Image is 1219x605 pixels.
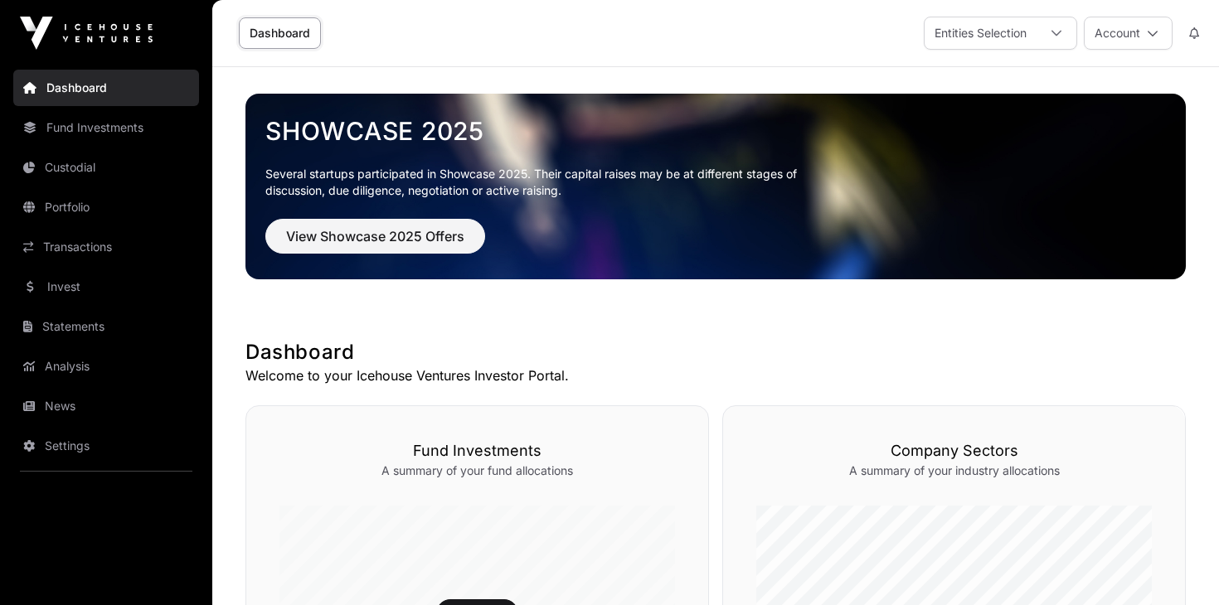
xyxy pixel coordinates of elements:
[13,149,199,186] a: Custodial
[13,348,199,385] a: Analysis
[20,17,153,50] img: Icehouse Ventures Logo
[756,439,1152,462] h3: Company Sectors
[265,116,1166,146] a: Showcase 2025
[13,388,199,424] a: News
[265,219,485,254] button: View Showcase 2025 Offers
[279,439,675,462] h3: Fund Investments
[245,365,1186,385] p: Welcome to your Icehouse Ventures Investor Portal.
[265,166,823,199] p: Several startups participated in Showcase 2025. Their capital raises may be at different stages o...
[265,235,485,252] a: View Showcase 2025 Offers
[13,189,199,225] a: Portfolio
[13,70,199,106] a: Dashboard
[239,17,321,49] a: Dashboard
[13,109,199,146] a: Fund Investments
[13,428,199,464] a: Settings
[286,226,464,246] span: View Showcase 2025 Offers
[13,308,199,345] a: Statements
[756,462,1152,479] p: A summary of your industry allocations
[245,339,1186,365] h1: Dashboard
[13,269,199,305] a: Invest
[245,94,1186,279] img: Showcase 2025
[1084,17,1173,50] button: Account
[925,17,1037,49] div: Entities Selection
[13,229,199,265] a: Transactions
[279,462,675,479] p: A summary of your fund allocations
